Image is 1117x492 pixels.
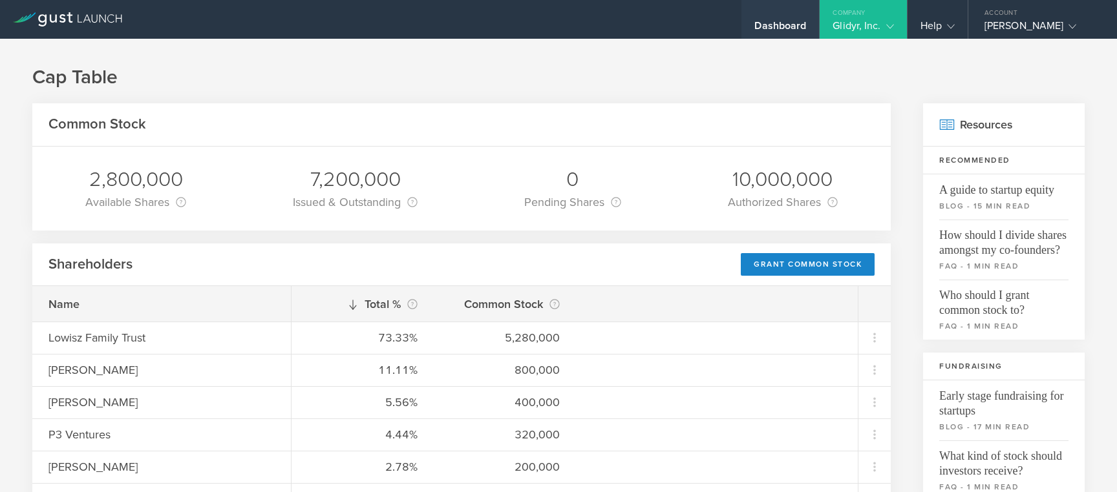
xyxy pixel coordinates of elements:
div: 320,000 [450,426,560,443]
div: 11.11% [308,362,418,378]
span: Early stage fundraising for startups [939,380,1069,418]
div: 0 [524,166,621,193]
div: Authorized Shares [728,193,838,211]
div: Pending Shares [524,193,621,211]
a: How should I divide shares amongst my co-founders?faq - 1 min read [923,220,1085,280]
div: 2,800,000 [85,166,186,193]
h1: Cap Table [32,65,1085,90]
small: faq - 1 min read [939,320,1069,332]
div: Available Shares [85,193,186,211]
small: faq - 1 min read [939,260,1069,272]
div: Total % [308,295,418,313]
h3: Fundraising [923,353,1085,380]
span: A guide to startup equity [939,174,1069,198]
div: 7,200,000 [293,166,418,193]
a: Who should I grant common stock to?faq - 1 min read [923,280,1085,340]
div: 400,000 [450,394,560,411]
div: Dashboard [754,19,806,39]
div: 10,000,000 [728,166,838,193]
span: Who should I grant common stock to? [939,280,1069,318]
a: A guide to startup equityblog - 15 min read [923,174,1085,220]
div: P3 Ventures [48,426,275,443]
div: Grant Common Stock [741,253,875,276]
div: Lowisz Family Trust [48,329,275,346]
span: What kind of stock should investors receive? [939,440,1069,478]
h3: Recommended [923,147,1085,174]
div: 2.78% [308,458,418,475]
div: Glidyr, Inc. [833,19,893,39]
div: [PERSON_NAME] [48,362,275,378]
h2: Shareholders [48,255,133,274]
div: 5,280,000 [450,329,560,346]
small: blog - 17 min read [939,421,1069,433]
div: 800,000 [450,362,560,378]
div: Common Stock [450,295,560,313]
div: 73.33% [308,329,418,346]
div: [PERSON_NAME] [984,19,1094,39]
h2: Resources [923,103,1085,147]
div: [PERSON_NAME] [48,458,275,475]
h2: Common Stock [48,115,146,134]
span: How should I divide shares amongst my co-founders? [939,220,1069,258]
div: Issued & Outstanding [293,193,418,211]
small: blog - 15 min read [939,200,1069,212]
a: Early stage fundraising for startupsblog - 17 min read [923,380,1085,440]
div: Name [48,296,275,313]
div: Help [920,19,955,39]
div: 4.44% [308,426,418,443]
div: [PERSON_NAME] [48,394,275,411]
div: 5.56% [308,394,418,411]
div: 200,000 [450,458,560,475]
